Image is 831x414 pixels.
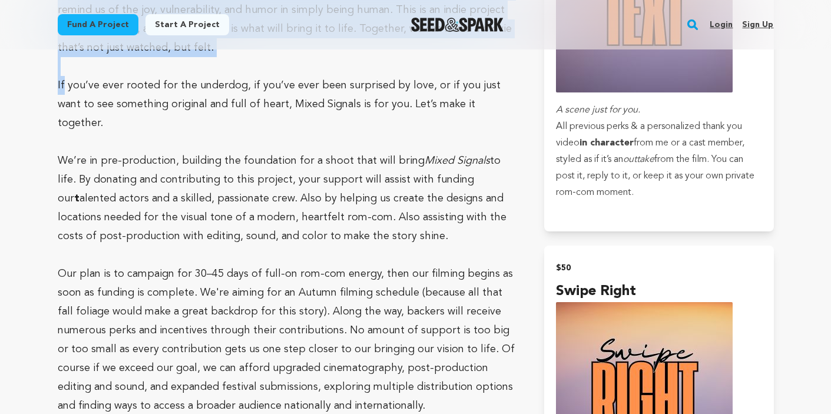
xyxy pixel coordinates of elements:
[580,138,634,148] strong: in character
[58,76,517,133] p: If you’ve ever rooted for the underdog, if you’ve ever been surprised by love, or if you just wan...
[556,105,640,115] em: A scene just for you.
[74,193,80,204] strong: t
[710,15,733,34] a: Login
[425,155,490,166] em: Mixed Signals
[556,260,762,276] h2: $50
[623,155,654,164] em: outtake
[742,15,773,34] a: Sign up
[58,151,517,246] p: We’re in pre-production, building the foundation for a shoot that will bring to life. By donating...
[145,14,229,35] a: Start a project
[556,281,762,302] h4: Swipe Right
[58,14,138,35] a: Fund a project
[411,18,504,32] a: Seed&Spark Homepage
[556,118,762,201] p: All previous perks & a personalized thank you video from me or a cast member, styled as if it’s a...
[411,18,504,32] img: Seed&Spark Logo Dark Mode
